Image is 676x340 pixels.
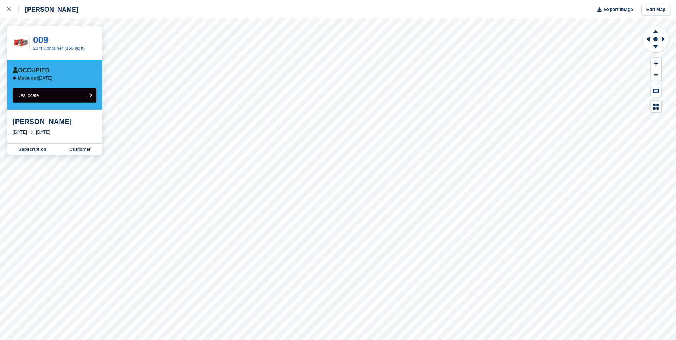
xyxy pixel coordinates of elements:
button: Zoom Out [651,69,661,81]
p: [DATE] [18,75,52,81]
button: Deallocate [13,88,96,103]
button: Map Legend [651,101,661,112]
img: arrow-right-light-icn-cde0832a797a2874e46488d9cf13f60e5c3a73dbe684e267c42b8395dfbc2abf.svg [30,131,33,134]
img: arrow-left-icn-90495f2de72eb5bd0bd1c3c35deca35cc13f817d75bef06ecd7c0b315636ce7e.svg [13,76,16,80]
a: 20 ft Container (160 sq ft) [33,45,85,51]
span: Move out [18,75,38,81]
a: Subscription [7,144,58,155]
div: [DATE] [36,129,50,136]
div: [PERSON_NAME] [19,5,78,14]
button: Zoom In [651,58,661,69]
img: 20ftContainerDiagram.jpg [13,38,29,49]
div: [PERSON_NAME] [13,117,96,126]
div: [DATE] [13,129,27,136]
a: Edit Map [641,4,670,16]
div: Occupied [13,67,50,74]
span: Deallocate [17,93,39,98]
span: Export Image [604,6,633,13]
button: Export Image [593,4,633,16]
a: Customer [58,144,102,155]
button: Keyboard Shortcuts [651,85,661,97]
a: 009 [33,35,48,45]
